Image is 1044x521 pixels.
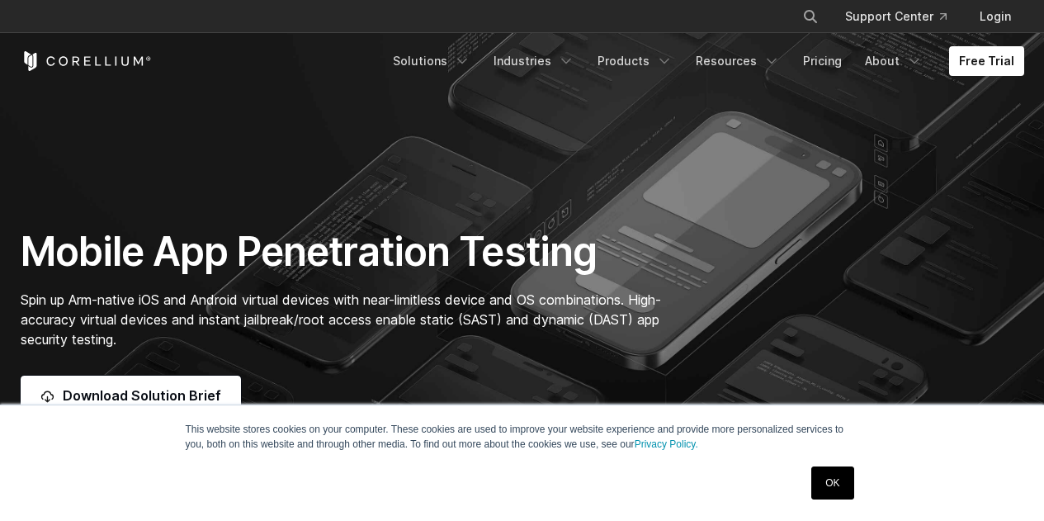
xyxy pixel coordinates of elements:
[966,2,1024,31] a: Login
[21,51,152,71] a: Corellium Home
[793,46,852,76] a: Pricing
[782,2,1024,31] div: Navigation Menu
[21,227,678,277] h1: Mobile App Penetration Testing
[796,2,825,31] button: Search
[588,46,683,76] a: Products
[949,46,1024,76] a: Free Trial
[811,467,853,500] a: OK
[383,46,480,76] a: Solutions
[21,291,661,348] span: Spin up Arm-native iOS and Android virtual devices with near-limitless device and OS combinations...
[635,438,698,450] a: Privacy Policy.
[832,2,960,31] a: Support Center
[383,46,1024,76] div: Navigation Menu
[21,376,241,415] a: Download Solution Brief
[686,46,790,76] a: Resources
[63,386,221,405] span: Download Solution Brief
[855,46,933,76] a: About
[484,46,584,76] a: Industries
[186,422,859,452] p: This website stores cookies on your computer. These cookies are used to improve your website expe...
